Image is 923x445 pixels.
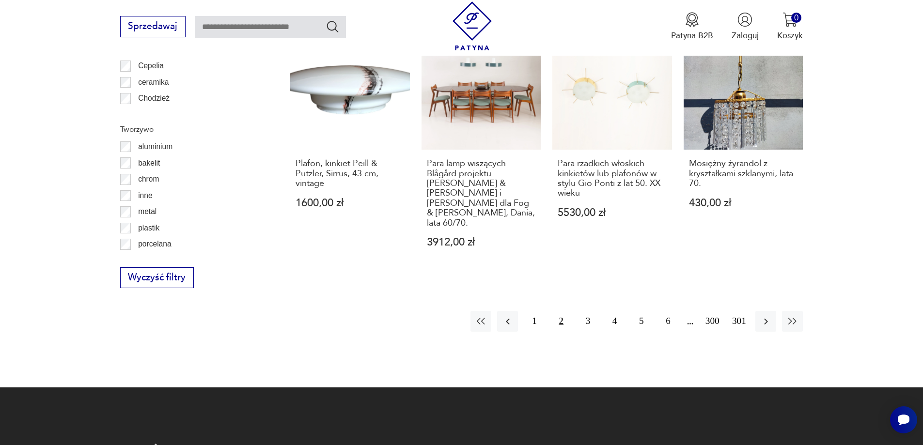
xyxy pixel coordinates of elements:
p: Ćmielów [138,108,167,121]
p: chrom [138,173,159,185]
button: Zaloguj [732,12,759,41]
a: Para lamp wiszących Blågård projektu Karen & Ebbe Clemmensen i Jørgena Bo dla Fog & Mørup, Dania,... [422,30,541,270]
p: plastik [138,222,159,234]
p: 430,00 zł [689,198,798,208]
p: ceramika [138,76,169,89]
a: Para rzadkich włoskich kinkietów lub plafonów w stylu Gio Ponti z lat 50. XX wiekuPara rzadkich w... [552,30,672,270]
button: Sprzedawaj [120,16,186,37]
button: Szukaj [326,19,340,33]
button: Patyna B2B [671,12,713,41]
a: Ikona medaluPatyna B2B [671,12,713,41]
p: Patyna B2B [671,30,713,41]
p: Koszyk [777,30,803,41]
button: 0Koszyk [777,12,803,41]
p: inne [138,189,152,202]
button: 3 [578,311,598,332]
img: Ikona koszyka [782,12,798,27]
p: 1600,00 zł [296,198,405,208]
button: 300 [702,311,723,332]
iframe: Smartsupp widget button [890,406,917,433]
p: porcelana [138,238,172,250]
p: 3912,00 zł [427,237,536,247]
p: Zaloguj [732,30,759,41]
button: 2 [551,311,572,332]
h3: Plafon, kinkiet Peill & Putzler, Sirrus, 43 cm, vintage [296,159,405,188]
button: 4 [604,311,625,332]
p: Tworzywo [120,123,263,136]
img: Ikonka użytkownika [737,12,752,27]
p: Chodzież [138,92,170,105]
p: Cepelia [138,60,164,72]
img: Patyna - sklep z meblami i dekoracjami vintage [448,1,497,50]
button: 301 [729,311,750,332]
img: Ikona medalu [685,12,700,27]
p: porcelit [138,254,162,267]
button: 5 [631,311,652,332]
h3: Para rzadkich włoskich kinkietów lub plafonów w stylu Gio Ponti z lat 50. XX wieku [558,159,667,199]
h3: Mosiężny żyrandol z kryształkami szklanymi, lata 70. [689,159,798,188]
button: 6 [657,311,678,332]
p: 5530,00 zł [558,208,667,218]
h3: Para lamp wiszących Blågård projektu [PERSON_NAME] & [PERSON_NAME] i [PERSON_NAME] dla Fog & [PER... [427,159,536,228]
p: bakelit [138,157,160,169]
p: aluminium [138,140,172,153]
a: Sprzedawaj [120,23,186,31]
a: Mosiężny żyrandol z kryształkami szklanymi, lata 70.Mosiężny żyrandol z kryształkami szklanymi, l... [684,30,803,270]
div: 0 [791,13,801,23]
p: metal [138,205,156,218]
button: 1 [524,311,545,332]
a: Plafon, kinkiet Peill & Putzler, Sirrus, 43 cm, vintagePlafon, kinkiet Peill & Putzler, Sirrus, 4... [290,30,410,270]
button: Wyczyść filtry [120,267,194,289]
